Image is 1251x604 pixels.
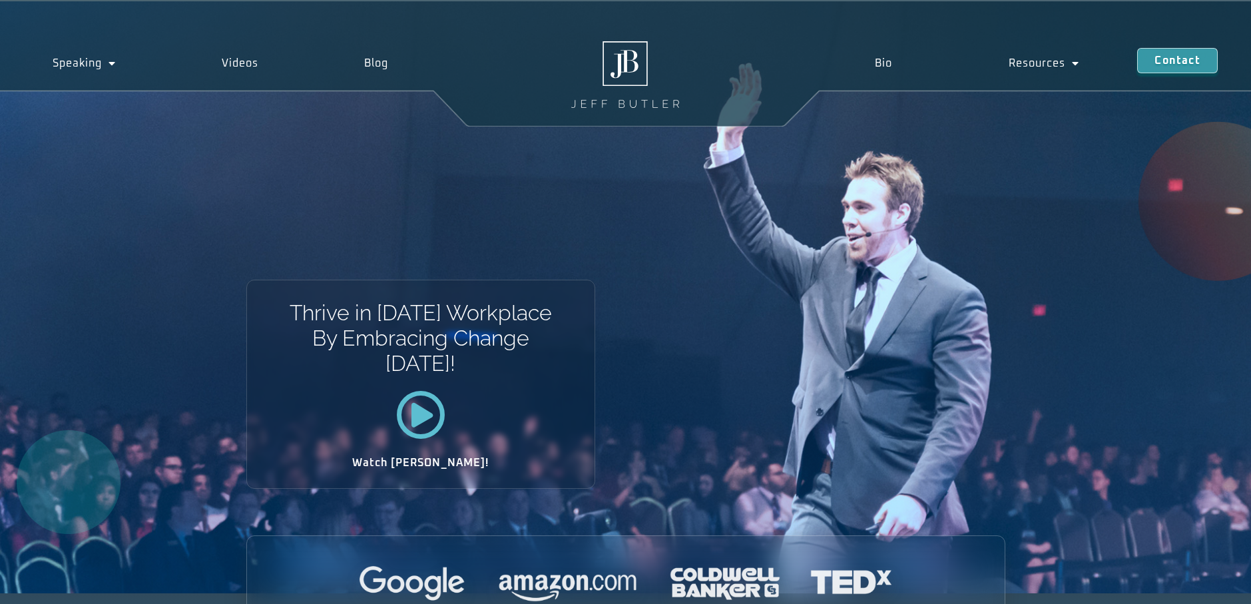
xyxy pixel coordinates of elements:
[817,48,1138,79] nav: Menu
[817,48,951,79] a: Bio
[1154,55,1200,66] span: Contact
[1137,48,1217,73] a: Contact
[951,48,1138,79] a: Resources
[294,457,548,468] h2: Watch [PERSON_NAME]!
[169,48,312,79] a: Videos
[288,300,553,377] h1: Thrive in [DATE] Workplace By Embracing Change [DATE]!
[311,48,441,79] a: Blog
